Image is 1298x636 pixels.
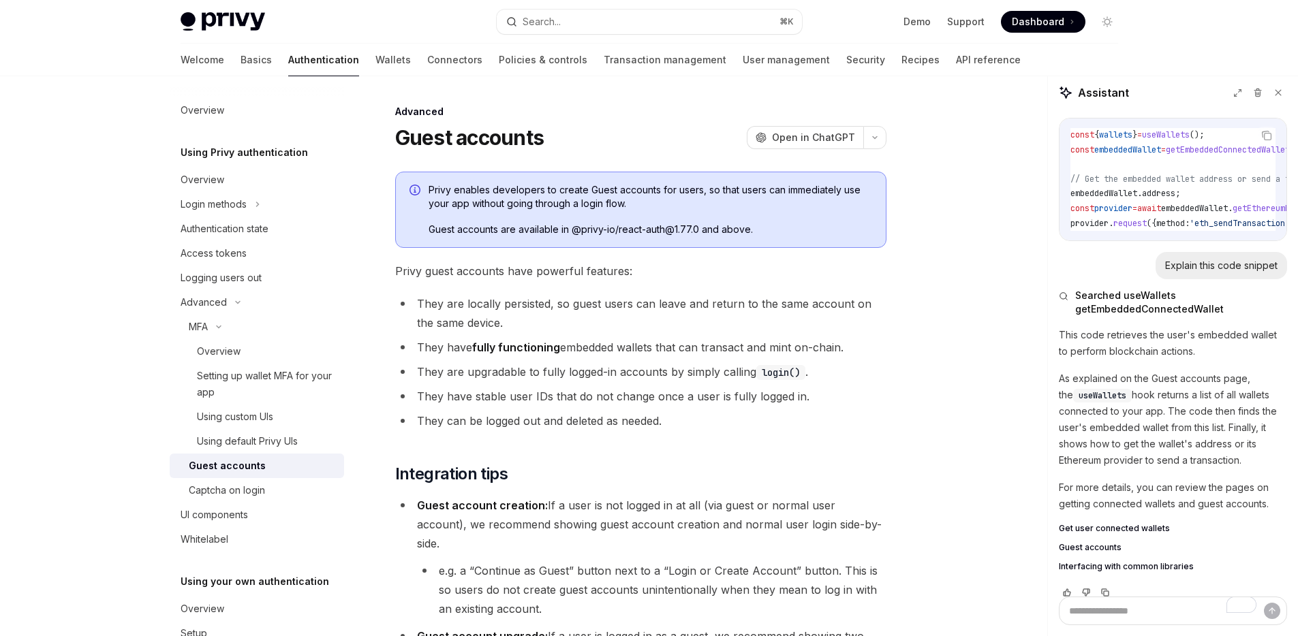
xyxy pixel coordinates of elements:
[1097,586,1113,599] button: Copy chat response
[1147,218,1156,229] span: ({
[395,496,886,618] li: If a user is not logged in at all (via guest or normal user account), we recommend showing guest ...
[1078,586,1094,599] button: Vote that response was not good
[1059,523,1287,534] a: Get user connected wallets
[395,463,508,485] span: Integration tips
[170,339,344,364] a: Overview
[417,561,886,618] li: e.g. a “Continue as Guest” button next to a “Login or Create Account” button. This is so users do...
[429,223,872,236] span: Guest accounts are available in @privy-io/react-auth@1.77.0 and above.
[472,340,560,354] strong: fully functioning
[181,102,224,118] div: Overview
[181,601,224,617] div: Overview
[189,458,266,474] div: Guest accounts
[197,409,273,425] div: Using custom UIs
[181,270,262,286] div: Logging users out
[1059,479,1287,512] p: For more details, you can review the pages on getting connected wallets and guest accounts.
[170,266,344,290] a: Logging users out
[1001,11,1085,33] a: Dashboard
[743,44,830,76] a: User management
[604,44,726,76] a: Transaction management
[1137,203,1161,214] span: await
[170,597,344,621] a: Overview
[181,573,329,590] h5: Using your own authentication
[417,498,548,512] strong: Guest account creation:
[497,10,802,34] button: Search...⌘K
[1070,203,1094,214] span: const
[1156,218,1190,229] span: method:
[395,338,886,357] li: They have embedded wallets that can transact and mint on-chain.
[1161,203,1228,214] span: embeddedWallet
[1078,84,1129,101] span: Assistant
[395,294,886,332] li: They are locally persisted, so guest users can leave and return to the same account on the same d...
[288,44,359,76] a: Authentication
[1161,144,1166,155] span: =
[181,294,227,311] div: Advanced
[181,196,247,212] div: Login methods
[189,482,265,498] div: Captcha on login
[1165,259,1278,272] div: Explain this code snippet
[170,98,344,123] a: Overview
[241,44,272,76] a: Basics
[395,387,886,406] li: They have stable user IDs that do not change once a user is fully logged in.
[170,192,344,217] button: Login methods
[1059,542,1122,553] span: Guest accounts
[1059,327,1287,360] p: This code retrieves the user's embedded wallet to perform blockchain actions.
[1094,203,1132,214] span: provider
[170,404,344,429] a: Using custom UIs
[395,362,886,381] li: They are upgradable to fully logged-in accounts by simply calling .
[197,433,298,449] div: Using default Privy UIs
[756,365,805,380] code: login()
[181,172,224,188] div: Overview
[1132,203,1137,214] span: =
[1099,129,1132,140] span: wallets
[1142,188,1175,199] span: address
[1059,561,1287,572] a: Interfacing with common libraries
[846,44,885,76] a: Security
[1094,129,1099,140] span: {
[429,183,872,210] span: Privy enables developers to create Guest accounts for users, so that users can immediately use yo...
[375,44,411,76] a: Wallets
[1258,127,1276,144] button: Copy the contents from the code block
[747,126,863,149] button: Open in ChatGPT
[395,261,886,281] span: Privy guest accounts have powerful features:
[1075,289,1287,316] span: Searched useWallets getEmbeddedConnectedWallet
[1070,129,1094,140] span: const
[1175,188,1180,199] span: ;
[1264,603,1280,619] button: Send message
[181,245,247,261] div: Access tokens
[410,185,423,198] svg: Info
[1137,188,1142,199] span: .
[181,144,308,161] h5: Using Privy authentication
[1012,15,1064,29] span: Dashboard
[181,531,228,547] div: Whitelabel
[181,44,224,76] a: Welcome
[181,12,265,31] img: light logo
[1096,11,1118,33] button: Toggle dark mode
[395,125,544,150] h1: Guest accounts
[427,44,482,76] a: Connectors
[170,527,344,552] a: Whitelabel
[523,14,561,30] div: Search...
[1190,129,1204,140] span: ();
[170,503,344,527] a: UI components
[1228,203,1233,214] span: .
[1094,144,1161,155] span: embeddedWallet
[170,478,344,503] a: Captcha on login
[779,16,794,27] span: ⌘ K
[947,15,985,29] a: Support
[1059,586,1075,599] button: Vote that response was good
[1070,188,1137,199] span: embeddedWallet
[181,507,248,523] div: UI components
[1113,218,1147,229] span: request
[197,368,336,400] div: Setting up wallet MFA for your app
[170,241,344,266] a: Access tokens
[181,221,268,237] div: Authentication state
[1142,129,1190,140] span: useWallets
[1059,561,1194,572] span: Interfacing with common libraries
[395,411,886,430] li: They can be logged out and deleted as needed.
[170,315,344,339] button: MFA
[170,217,344,241] a: Authentication state
[1059,523,1170,534] span: Get user connected wallets
[1070,218,1109,229] span: provider
[1059,289,1287,316] button: Searched useWallets getEmbeddedConnectedWallet
[772,131,855,144] span: Open in ChatGPT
